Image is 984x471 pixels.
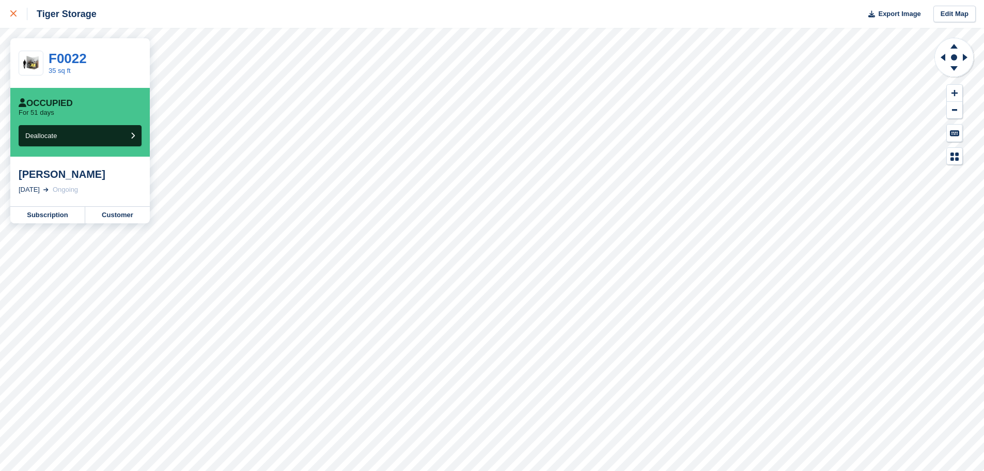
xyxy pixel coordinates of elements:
[19,125,142,146] button: Deallocate
[85,207,150,223] a: Customer
[27,8,97,20] div: Tiger Storage
[19,54,43,72] img: 35-sqft-unit.jpg
[878,9,920,19] span: Export Image
[947,85,962,102] button: Zoom In
[43,188,49,192] img: arrow-right-light-icn-cde0832a797a2874e46488d9cf13f60e5c3a73dbe684e267c42b8395dfbc2abf.svg
[19,185,40,195] div: [DATE]
[19,98,73,109] div: Occupied
[19,109,54,117] p: For 51 days
[947,125,962,142] button: Keyboard Shortcuts
[10,207,85,223] a: Subscription
[49,67,71,74] a: 35 sq ft
[933,6,976,23] a: Edit Map
[947,148,962,165] button: Map Legend
[947,102,962,119] button: Zoom Out
[19,168,142,180] div: [PERSON_NAME]
[25,132,57,140] span: Deallocate
[53,185,78,195] div: Ongoing
[49,51,87,66] a: F0022
[862,6,921,23] button: Export Image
